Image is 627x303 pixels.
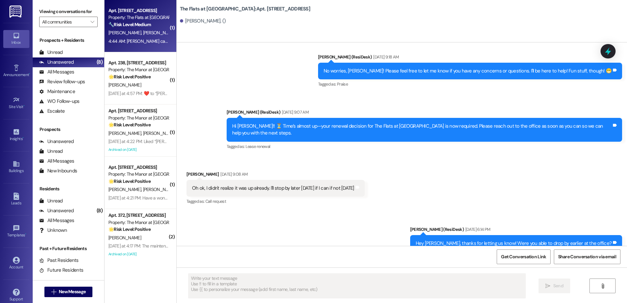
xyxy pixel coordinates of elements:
b: The Flats at [GEOGRAPHIC_DATA]: Apt. [STREET_ADDRESS] [180,6,310,12]
div: [PERSON_NAME] (ResiDesk) [318,54,622,63]
div: [PERSON_NAME]. () [180,18,226,24]
div: Apt. [STREET_ADDRESS] [108,164,169,171]
div: Escalate [39,108,65,115]
div: [PERSON_NAME] (ResiDesk) [410,226,622,235]
div: Tagged as: [186,197,365,206]
div: Prospects + Residents [33,37,104,44]
span: [PERSON_NAME] [143,130,175,136]
div: Prospects [33,126,104,133]
span: [PERSON_NAME] [108,235,141,241]
div: [DATE] 9:18 AM [372,54,399,60]
span: [PERSON_NAME] [108,130,143,136]
div: Property: The Manor at [GEOGRAPHIC_DATA] [108,171,169,178]
div: Unanswered [39,138,74,145]
div: [DATE] at 4:17 PM: The maintenance team here is awesome. Especially [PERSON_NAME]! Still sad that... [108,243,385,249]
div: (8) [95,206,104,216]
button: Get Conversation Link [497,249,550,264]
button: Send [539,279,570,293]
span: • [25,232,26,236]
strong: 🌟 Risk Level: Positive [108,122,151,128]
div: WO Follow-ups [39,98,79,105]
div: Past Residents [39,257,79,264]
a: Buildings [3,158,29,176]
strong: 🌟 Risk Level: Positive [108,74,151,80]
div: Tagged as: [227,142,622,151]
a: Inbox [3,30,29,48]
span: [PERSON_NAME] [108,82,141,88]
div: All Messages [39,69,74,75]
a: Templates • [3,223,29,240]
div: All Messages [39,217,74,224]
div: Residents [33,185,104,192]
div: Tagged as: [318,79,622,89]
i:  [51,289,56,295]
img: ResiDesk Logo [9,6,23,18]
div: Unread [39,49,63,56]
div: Unanswered [39,59,74,66]
div: [PERSON_NAME] [186,171,365,180]
div: Past + Future Residents [33,245,104,252]
span: [PERSON_NAME] [143,186,175,192]
div: Apt. 238, [STREET_ADDRESS] [108,59,169,66]
div: No worries, [PERSON_NAME]! Please feel free to let me know if you have any concerns or questions.... [324,68,612,74]
div: Archived on [DATE] [108,146,169,154]
div: Hi [PERSON_NAME]!! ⏳ Time’s almost up—your renewal decision for The Flats at [GEOGRAPHIC_DATA] is... [232,123,612,137]
div: Oh ok, I didn't realize it was up already. I'll stop by later [DATE] if I can if not [DATE] [192,185,354,192]
span: • [23,136,24,140]
div: Unread [39,148,63,155]
span: Praise [337,81,348,87]
button: Share Conversation via email [554,249,620,264]
span: [PERSON_NAME] [108,186,143,192]
a: Leads [3,191,29,208]
div: [PERSON_NAME] (ResiDesk) [227,109,622,118]
div: Unread [39,198,63,204]
label: Viewing conversations for [39,7,98,17]
a: Insights • [3,126,29,144]
span: [PERSON_NAME] [143,30,175,36]
div: New Inbounds [39,167,77,174]
div: Property: The Flats at [GEOGRAPHIC_DATA] [108,14,169,21]
div: 4:44 AM: [PERSON_NAME] can you open a request for maintenance to stop by and look at the Dryer ? [108,38,302,44]
div: All Messages [39,158,74,165]
div: Hey [PERSON_NAME], thanks for letting us know! Were you able to drop by earlier at the office? [416,240,612,247]
input: All communities [42,17,87,27]
a: Site Visit • [3,94,29,112]
strong: 🔧 Risk Level: Medium [108,22,151,27]
span: New Message [59,288,86,295]
div: [DATE] 9:08 AM [219,171,248,178]
div: Maintenance [39,88,75,95]
span: Call request [205,199,226,204]
div: [DATE] 9:07 AM [280,109,309,116]
a: Account [3,255,29,272]
div: Archived on [DATE] [108,250,169,258]
div: Apt. [STREET_ADDRESS] [108,107,169,114]
div: Unanswered [39,207,74,214]
i:  [545,283,550,289]
div: Apt. [STREET_ADDRESS] [108,7,169,14]
div: [DATE] at 4:21 PM: Have a wonderful holiday [108,195,191,201]
span: Send [553,282,563,289]
span: [PERSON_NAME] [108,30,143,36]
span: Get Conversation Link [501,253,546,260]
button: New Message [44,287,93,297]
div: Property: The Manor at [GEOGRAPHIC_DATA] [108,115,169,121]
div: Property: The Manor at [GEOGRAPHIC_DATA] [108,219,169,226]
i:  [600,283,605,289]
div: Apt. 372, [STREET_ADDRESS] [108,212,169,219]
span: • [29,72,30,76]
strong: 🌟 Risk Level: Positive [108,178,151,184]
div: Review follow-ups [39,78,85,85]
i:  [90,19,94,24]
span: Lease renewal [246,144,270,149]
strong: 🌟 Risk Level: Positive [108,226,151,232]
div: [DATE] 6:14 PM [464,226,490,233]
div: (8) [95,57,104,67]
div: Property: The Manor at [GEOGRAPHIC_DATA] [108,66,169,73]
div: Unknown [39,227,67,234]
div: Future Residents [39,267,83,274]
span: Share Conversation via email [558,253,616,260]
